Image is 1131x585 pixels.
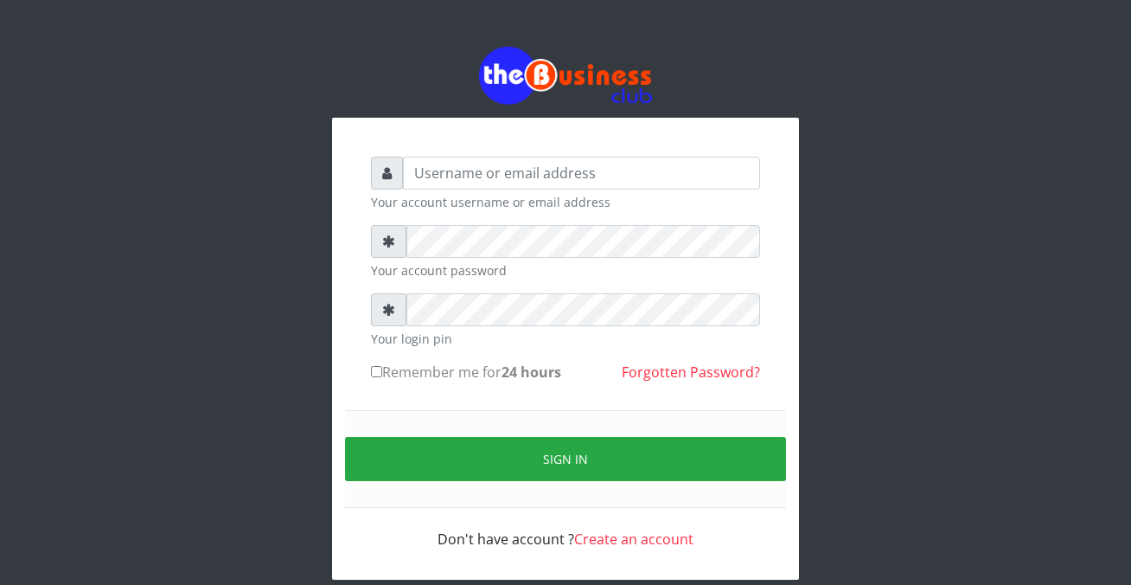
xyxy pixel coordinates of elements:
[371,261,760,280] small: Your account password
[371,508,760,550] div: Don't have account ?
[345,437,786,481] button: Sign in
[502,363,561,382] b: 24 hours
[403,157,760,190] input: Username or email address
[574,530,693,549] a: Create an account
[371,362,561,382] label: Remember me for
[622,363,760,382] a: Forgotten Password?
[371,330,760,348] small: Your login pin
[371,193,760,211] small: Your account username or email address
[371,366,382,377] input: Remember me for24 hours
